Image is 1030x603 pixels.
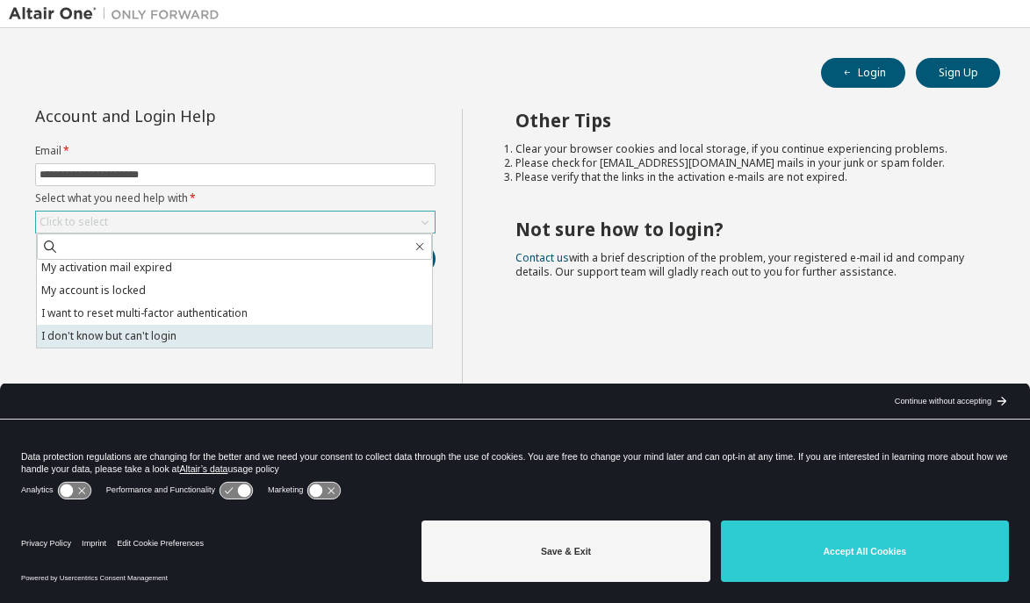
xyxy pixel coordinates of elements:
[916,58,1000,88] button: Sign Up
[515,142,969,156] li: Clear your browser cookies and local storage, if you continue experiencing problems.
[35,144,436,158] label: Email
[515,250,964,279] span: with a brief description of the problem, your registered e-mail id and company details. Our suppo...
[35,109,356,123] div: Account and Login Help
[515,218,969,240] h2: Not sure how to login?
[821,58,905,88] button: Login
[9,5,228,23] img: Altair One
[515,170,969,184] li: Please verify that the links in the activation e-mails are not expired.
[40,215,108,229] div: Click to select
[515,156,969,170] li: Please check for [EMAIL_ADDRESS][DOMAIN_NAME] mails in your junk or spam folder.
[36,212,435,233] div: Click to select
[515,250,569,265] a: Contact us
[35,191,436,205] label: Select what you need help with
[515,109,969,132] h2: Other Tips
[37,256,432,279] li: My activation mail expired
